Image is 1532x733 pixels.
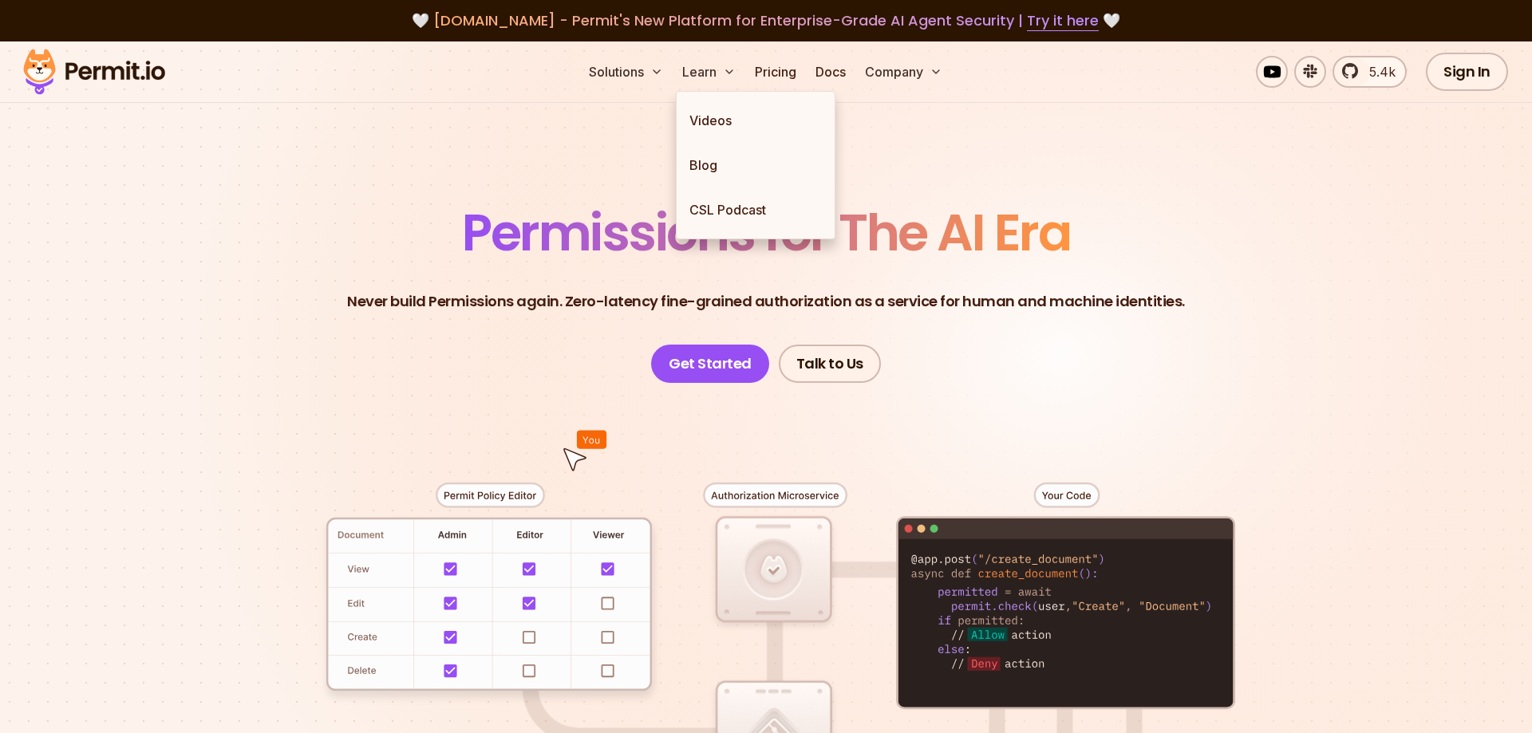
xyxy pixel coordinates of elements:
[779,345,881,383] a: Talk to Us
[347,290,1185,313] p: Never build Permissions again. Zero-latency fine-grained authorization as a service for human and...
[859,56,949,88] button: Company
[582,56,669,88] button: Solutions
[462,197,1070,268] span: Permissions for The AI Era
[1360,62,1396,81] span: 5.4k
[677,143,835,187] a: Blog
[1426,53,1508,91] a: Sign In
[677,187,835,232] a: CSL Podcast
[809,56,852,88] a: Docs
[676,56,742,88] button: Learn
[1027,10,1099,31] a: Try it here
[1333,56,1407,88] a: 5.4k
[651,345,769,383] a: Get Started
[677,98,835,143] a: Videos
[38,10,1494,32] div: 🤍 🤍
[16,45,172,99] img: Permit logo
[748,56,803,88] a: Pricing
[433,10,1099,30] span: [DOMAIN_NAME] - Permit's New Platform for Enterprise-Grade AI Agent Security |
